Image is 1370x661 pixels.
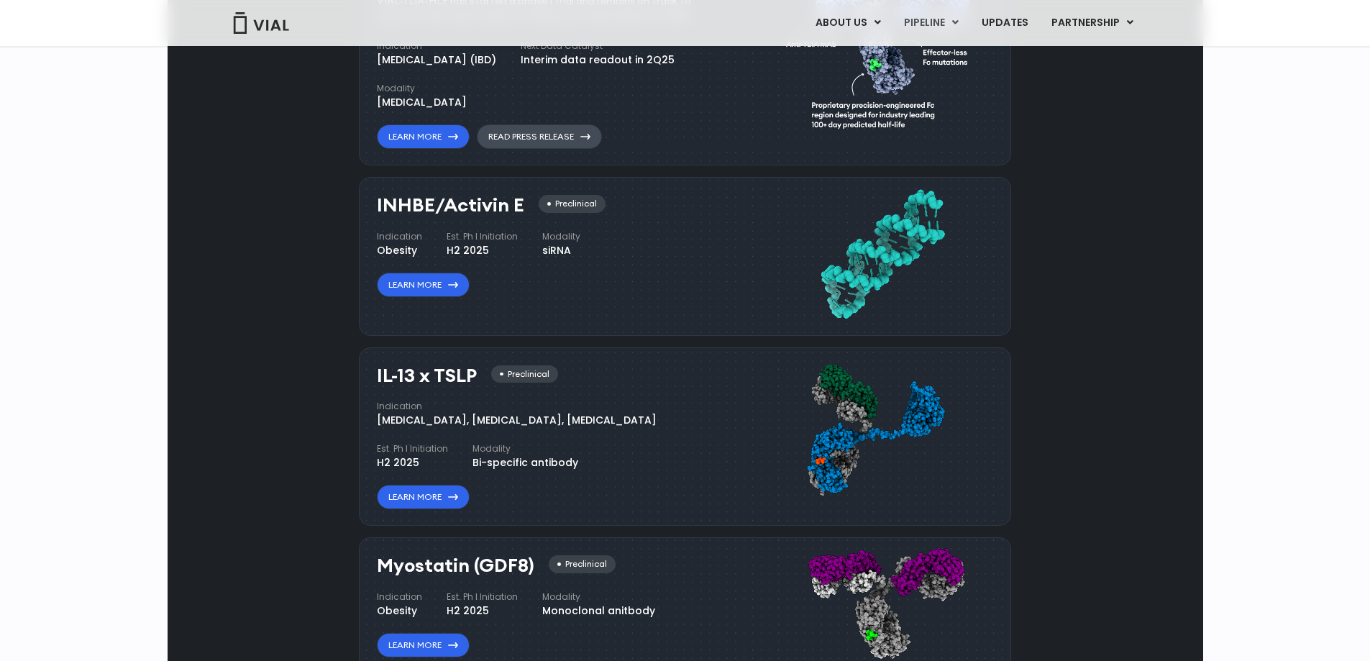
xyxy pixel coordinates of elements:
h3: INHBE/Activin E [377,195,524,216]
div: Bi-specific antibody [472,455,578,470]
div: Preclinical [491,365,558,383]
h4: Modality [377,82,467,95]
div: H2 2025 [447,603,518,619]
div: H2 2025 [377,455,448,470]
div: Preclinical [549,555,616,573]
h4: Modality [542,230,580,243]
h4: Est. Ph I Initiation [447,230,518,243]
a: Learn More [377,633,470,657]
div: Preclinical [539,195,606,213]
a: PARTNERSHIPMenu Toggle [1040,11,1145,35]
a: Learn More [377,485,470,509]
h4: Est. Ph I Initiation [447,591,518,603]
div: [MEDICAL_DATA] (IBD) [377,53,496,68]
h3: Myostatin (GDF8) [377,555,534,576]
h4: Next Data Catalyst [521,40,675,53]
h4: Indication [377,40,496,53]
div: siRNA [542,243,580,258]
a: ABOUT USMenu Toggle [804,11,892,35]
div: Monoclonal anitbody [542,603,655,619]
h4: Modality [472,442,578,455]
a: Learn More [377,273,470,297]
div: Obesity [377,243,422,258]
h4: Indication [377,400,657,413]
h3: IL-13 x TSLP [377,365,477,386]
div: [MEDICAL_DATA] [377,95,467,110]
a: PIPELINEMenu Toggle [892,11,969,35]
div: Interim data readout in 2Q25 [521,53,675,68]
h4: Est. Ph I Initiation [377,442,448,455]
h4: Indication [377,591,422,603]
a: Learn More [377,124,470,149]
img: Vial Logo [232,12,290,34]
div: Obesity [377,603,422,619]
a: Read Press Release [477,124,602,149]
div: [MEDICAL_DATA], [MEDICAL_DATA], [MEDICAL_DATA] [377,413,657,428]
div: H2 2025 [447,243,518,258]
h4: Modality [542,591,655,603]
a: UPDATES [970,11,1039,35]
h4: Indication [377,230,422,243]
